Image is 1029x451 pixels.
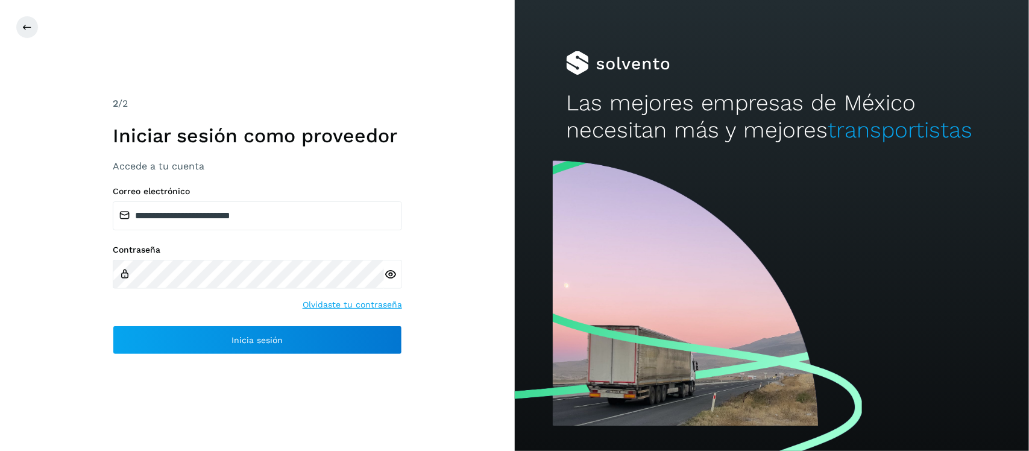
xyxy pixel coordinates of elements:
label: Correo electrónico [113,186,402,197]
div: /2 [113,96,402,111]
h1: Iniciar sesión como proveedor [113,124,402,147]
span: transportistas [828,117,973,143]
label: Contraseña [113,245,402,255]
span: 2 [113,98,118,109]
h2: Las mejores empresas de México necesitan más y mejores [566,90,978,143]
span: Inicia sesión [231,336,283,344]
button: Inicia sesión [113,326,402,355]
h3: Accede a tu cuenta [113,160,402,172]
a: Olvidaste tu contraseña [303,298,402,311]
